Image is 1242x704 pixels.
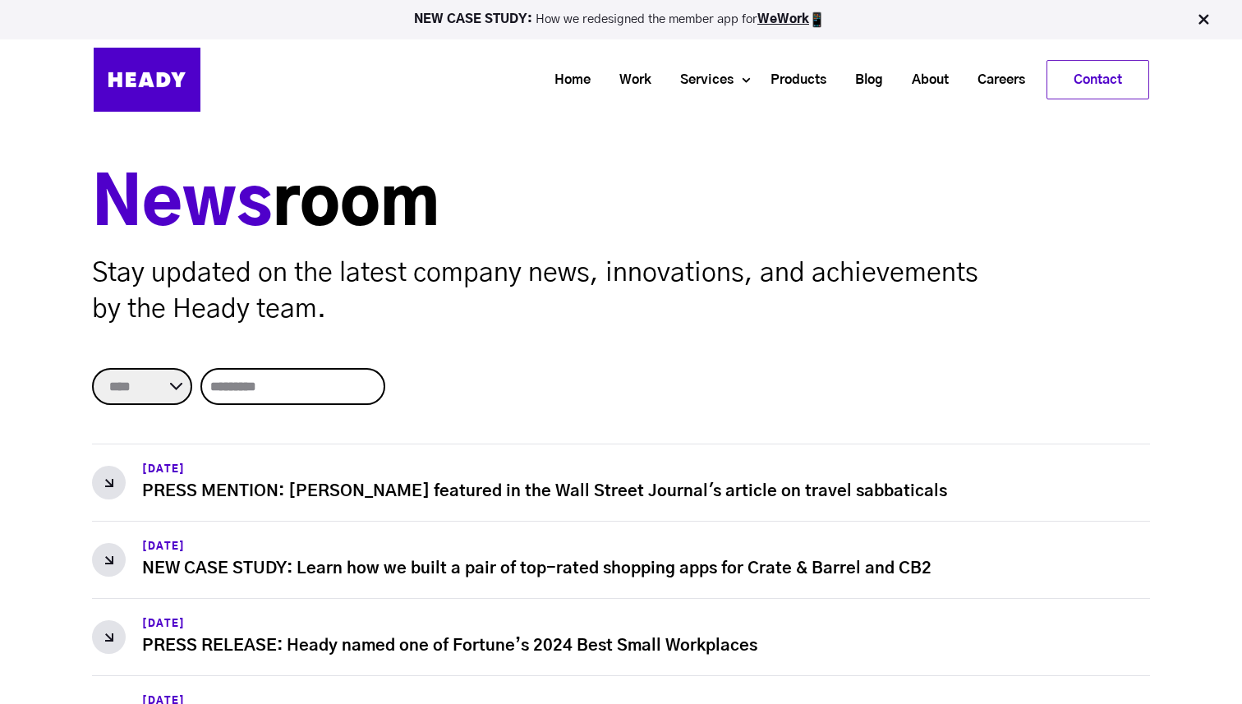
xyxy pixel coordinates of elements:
a: Products [750,65,835,95]
h4: NEW CASE STUDY: Learn how we built a pair of top-rated shopping apps for Crate & Barrel and CB2 [142,555,999,582]
p: Stay updated on the latest company news, innovations, and achievements by the Heady team. [92,255,996,327]
a: NEW CASE STUDY: Learn how we built a pair of top-rated shopping apps for Crate & Barrel and CB2 [142,555,1150,582]
div: [DATE] [142,461,1150,478]
h4: PRESS MENTION: [PERSON_NAME] featured in the Wall Street Journal's article on travel sabbaticals [142,478,999,504]
div: [DATE] [142,538,1150,555]
img: Heady_Logo_Web-01 (1) [94,48,200,112]
a: Blog [835,65,891,95]
h1: room [92,164,1150,246]
div: Navigation Menu [217,60,1149,99]
a: About [891,65,957,95]
a: Careers [957,65,1033,95]
a: Contact [1047,61,1148,99]
img: Close Bar [1195,12,1212,28]
a: Work [599,65,660,95]
strong: NEW CASE STUDY: [414,13,536,25]
a: WeWork [757,13,809,25]
img: app emoji [809,12,826,28]
h4: PRESS RELEASE: Heady named one of Fortune’s 2024 Best Small Workplaces [142,633,999,659]
a: PRESS MENTION: [PERSON_NAME] featured in the Wall Street Journal's article on travel sabbaticals [142,478,1150,504]
a: PRESS RELEASE: Heady named one of Fortune’s 2024 Best Small Workplaces [142,633,1150,659]
div: [DATE] [142,615,1150,633]
span: News [92,173,273,238]
p: How we redesigned the member app for [7,12,1235,28]
a: Home [534,65,599,95]
a: Services [660,65,742,95]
